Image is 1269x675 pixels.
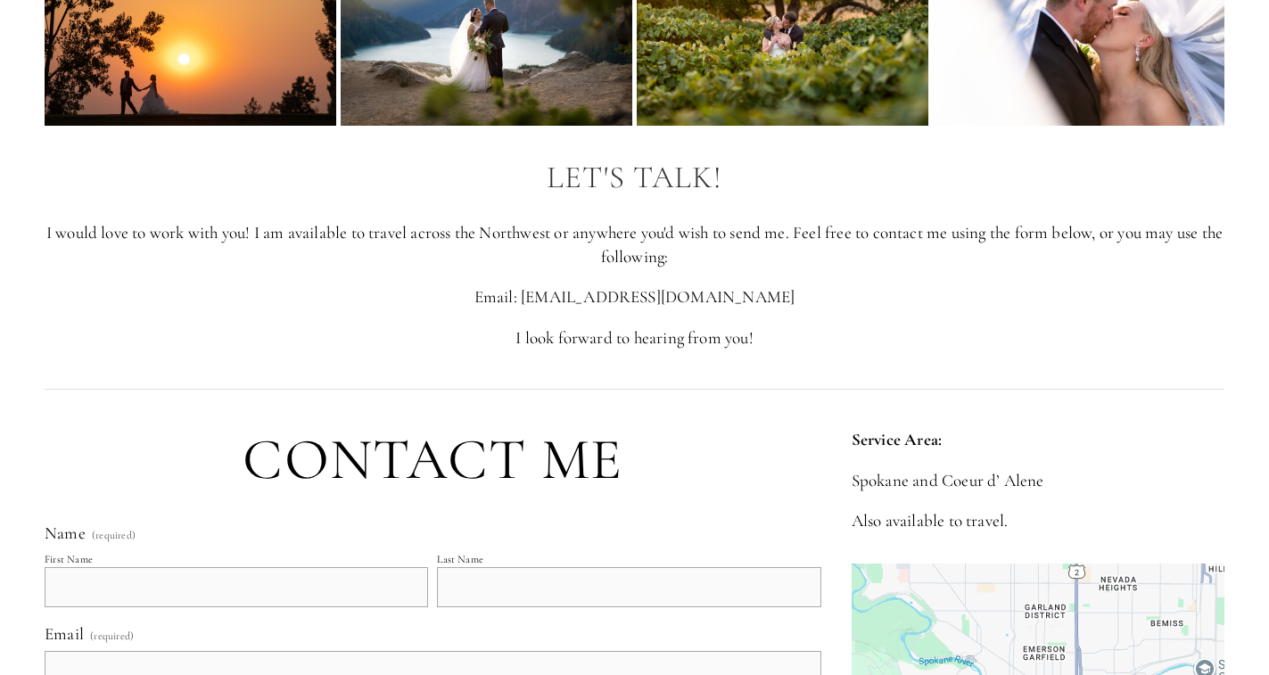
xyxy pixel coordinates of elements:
div: First Name [45,553,93,565]
p: Also available to travel. [852,509,1224,533]
p: I would love to work with you! I am available to travel across the Northwest or anywhere you'd wi... [45,221,1224,268]
span: Email [45,623,84,644]
span: (required) [92,530,136,540]
span: (required) [90,624,134,647]
h1: Contact Me [45,428,821,492]
span: Name [45,523,86,543]
p: Spokane and Coeur d’ Alene [852,469,1224,493]
h2: Let's Talk! [45,161,1224,195]
p: Email: [EMAIL_ADDRESS][DOMAIN_NAME] [45,285,1224,309]
p: I look forward to hearing from you! [45,326,1224,350]
div: Last Name [437,553,483,565]
strong: Service Area: [852,429,942,449]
